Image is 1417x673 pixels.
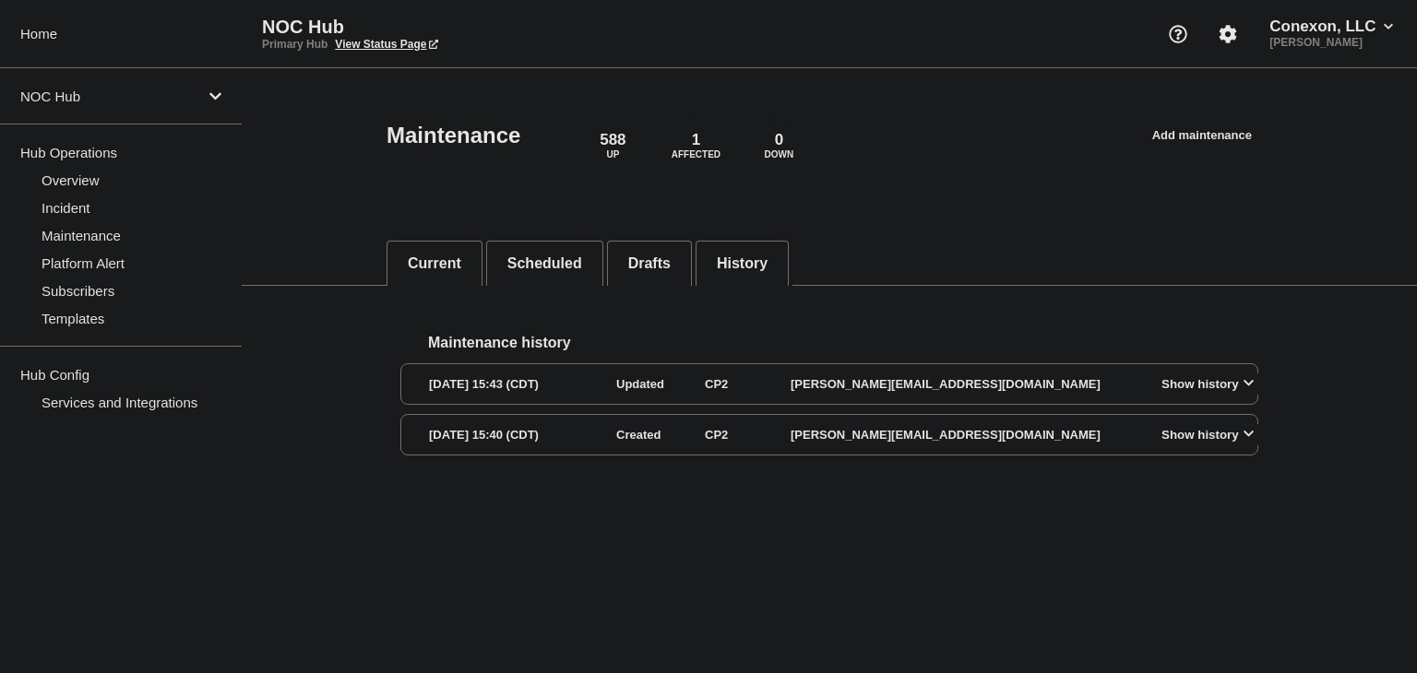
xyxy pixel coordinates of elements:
div: [DATE] 15:40 (CDT) [429,424,599,445]
p: [PERSON_NAME][EMAIL_ADDRESS][DOMAIN_NAME] [791,428,1141,442]
button: History [717,255,768,272]
span: Updated [604,373,676,395]
p: 588 [600,131,625,149]
a: View Status Page [335,38,437,51]
button: Scheduled [507,255,582,272]
p: Down [765,149,794,159]
div: up [603,112,622,131]
span: CP2 [693,373,740,395]
p: NOC Hub [262,17,631,38]
p: NOC Hub [20,89,197,104]
button: Current [408,255,461,272]
a: Add maintenance [1132,119,1272,153]
p: Primary Hub [262,38,327,51]
div: down [769,112,788,131]
p: [PERSON_NAME][EMAIL_ADDRESS][DOMAIN_NAME] [791,377,1141,391]
p: 1 [692,131,700,149]
button: Drafts [628,255,671,272]
span: Created [604,424,673,445]
button: Show history [1156,376,1259,392]
h2: Maintenance history [428,335,1258,351]
button: Conexon, LLC [1266,18,1397,36]
p: 0 [775,131,783,149]
p: [PERSON_NAME] [1266,36,1397,49]
div: affected [686,112,705,131]
span: CP2 [693,424,740,445]
p: Up [606,149,619,159]
button: Show history [1156,427,1259,443]
button: Account settings [1209,15,1247,53]
div: [DATE] 15:43 (CDT) [429,373,599,395]
button: Support [1159,15,1197,53]
p: Affected [672,149,720,159]
h1: Maintenance [387,123,520,148]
